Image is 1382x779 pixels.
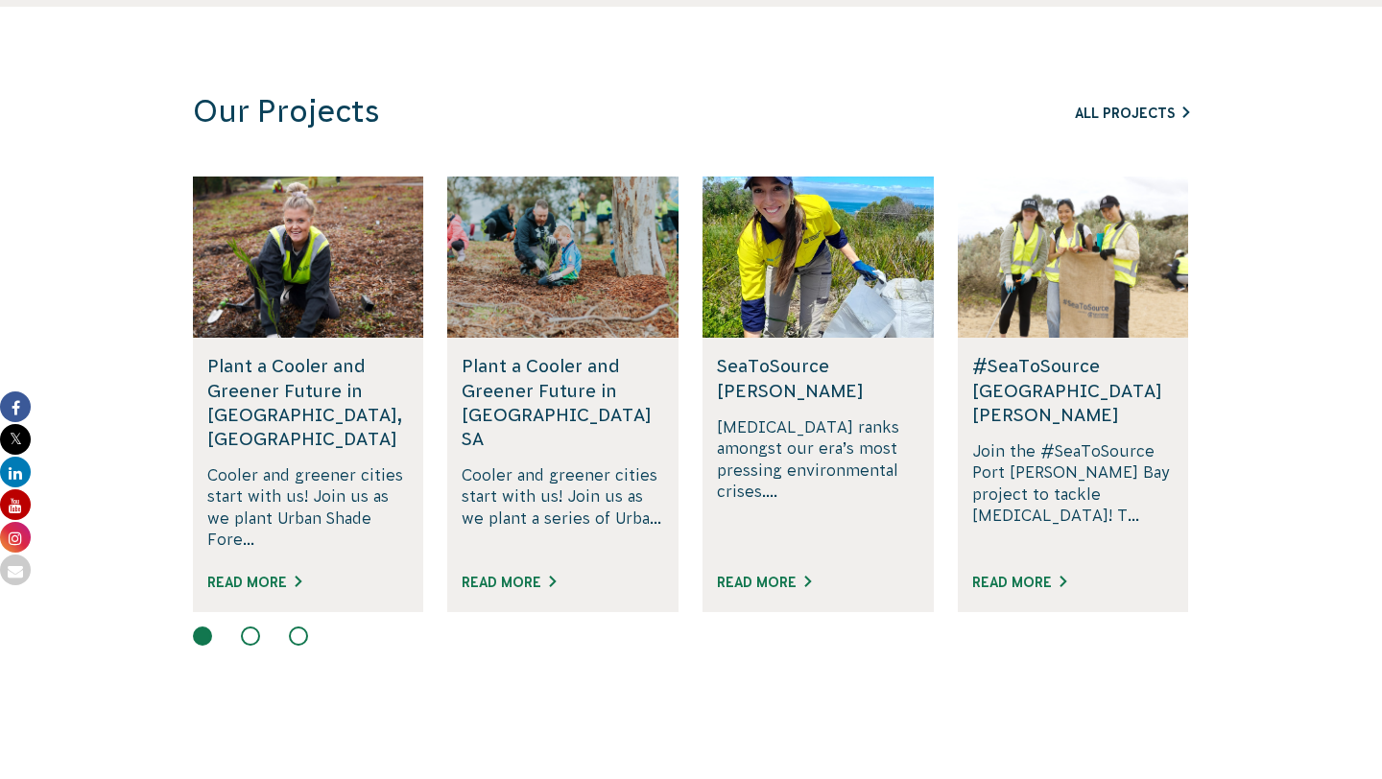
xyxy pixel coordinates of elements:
a: Read More [462,575,556,590]
a: Read More [207,575,301,590]
h5: Plant a Cooler and Greener Future in [GEOGRAPHIC_DATA] SA [462,354,664,451]
h5: #SeaToSource [GEOGRAPHIC_DATA][PERSON_NAME] [972,354,1175,427]
p: Cooler and greener cities start with us! Join us as we plant Urban Shade Fore... [207,464,410,551]
a: All Projects [1075,106,1189,121]
a: Read More [972,575,1066,590]
p: Cooler and greener cities start with us! Join us as we plant a series of Urba... [462,464,664,551]
p: Join the #SeaToSource Port [PERSON_NAME] Bay project to tackle [MEDICAL_DATA]! T... [972,440,1175,551]
h5: SeaToSource [PERSON_NAME] [717,354,919,402]
a: Read More [717,575,811,590]
h5: Plant a Cooler and Greener Future in [GEOGRAPHIC_DATA], [GEOGRAPHIC_DATA] [207,354,410,451]
p: [MEDICAL_DATA] ranks amongst our era’s most pressing environmental crises.... [717,416,919,551]
h3: Our Projects [193,93,930,130]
